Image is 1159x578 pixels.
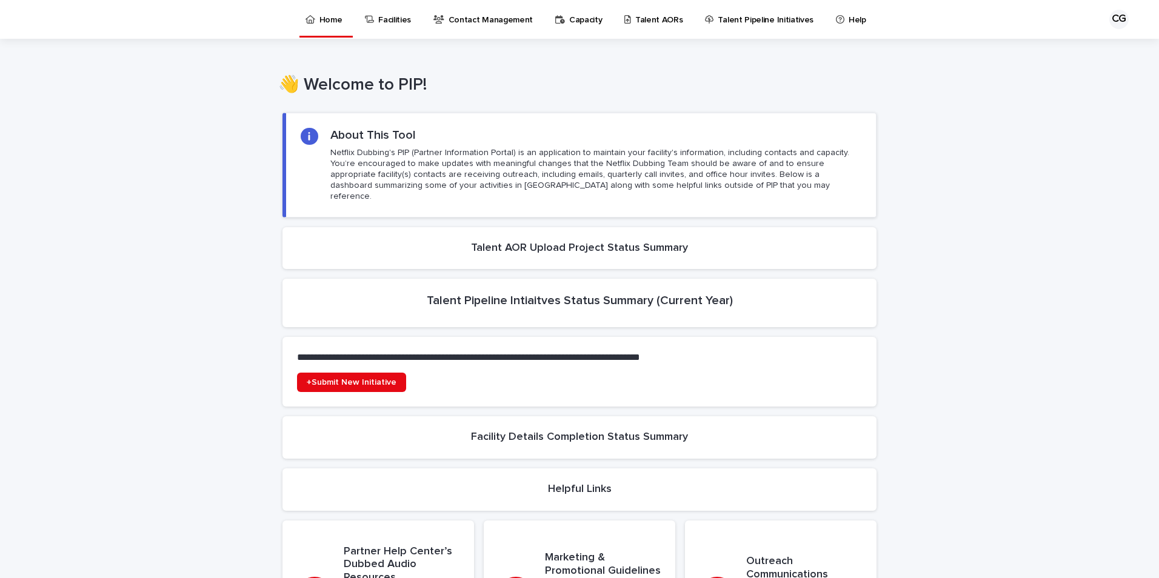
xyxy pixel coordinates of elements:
[545,551,663,577] h3: Marketing & Promotional Guidelines
[330,128,416,142] h2: About This Tool
[278,75,872,96] h1: 👋 Welcome to PIP!
[297,373,406,392] a: +Submit New Initiative
[1109,10,1129,29] div: CG
[471,242,688,255] h2: Talent AOR Upload Project Status Summary
[330,147,861,202] p: Netflix Dubbing's PIP (Partner Information Portal) is an application to maintain your facility's ...
[307,378,396,387] span: +Submit New Initiative
[427,293,733,308] h2: Talent Pipeline Intiaitves Status Summary (Current Year)
[548,483,612,496] h2: Helpful Links
[471,431,688,444] h2: Facility Details Completion Status Summary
